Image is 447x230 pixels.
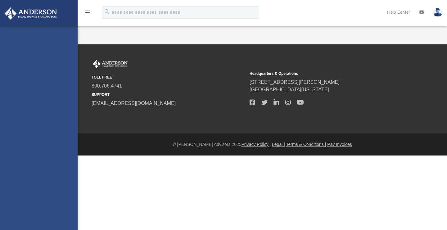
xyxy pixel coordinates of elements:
small: SUPPORT [92,92,245,97]
a: 800.706.4741 [92,83,122,88]
i: menu [84,9,91,16]
img: Anderson Advisors Platinum Portal [92,60,129,68]
small: TOLL FREE [92,74,245,80]
a: Legal | [272,142,285,147]
small: Headquarters & Operations [250,71,403,76]
div: © [PERSON_NAME] Advisors 2025 [78,141,447,148]
a: Pay Invoices [327,142,352,147]
i: search [104,8,111,15]
img: User Pic [433,8,442,17]
a: [GEOGRAPHIC_DATA][US_STATE] [250,87,329,92]
a: [STREET_ADDRESS][PERSON_NAME] [250,79,340,85]
a: Privacy Policy | [242,142,271,147]
a: menu [84,12,91,16]
a: Terms & Conditions | [286,142,326,147]
a: [EMAIL_ADDRESS][DOMAIN_NAME] [92,101,176,106]
img: Anderson Advisors Platinum Portal [3,7,59,20]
